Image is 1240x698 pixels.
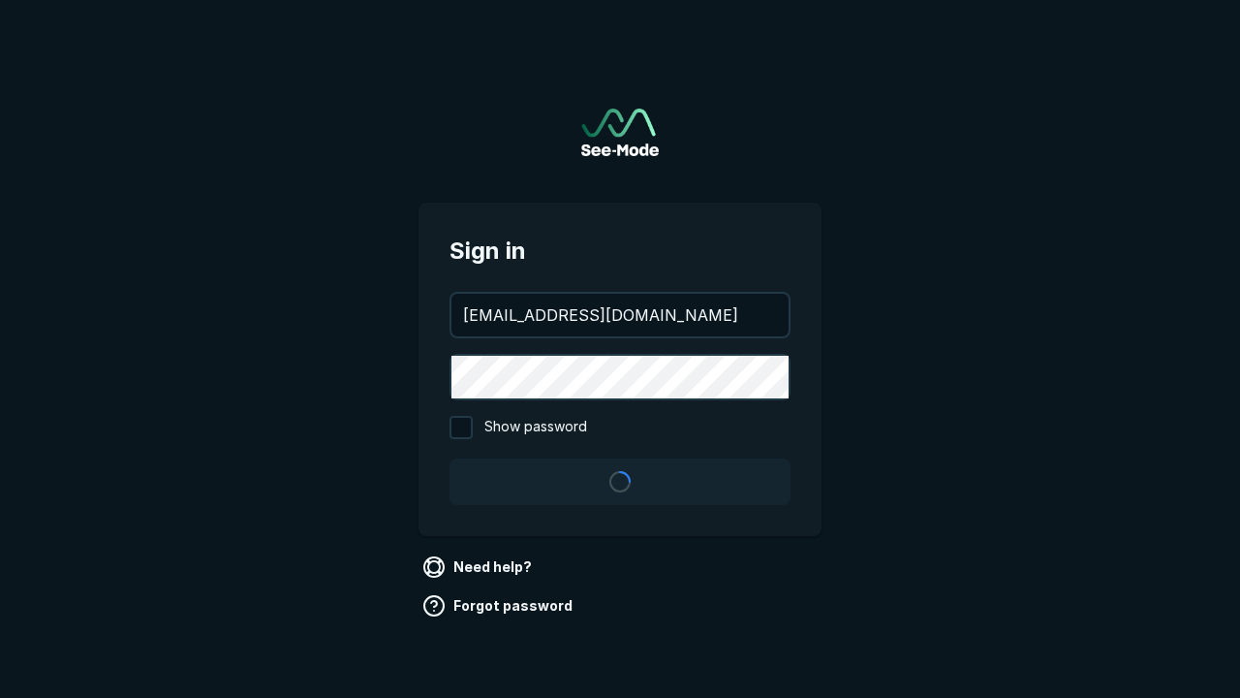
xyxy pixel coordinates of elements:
a: Need help? [418,552,540,583]
span: Show password [484,416,587,439]
a: Forgot password [418,590,580,621]
span: Sign in [449,234,790,269]
input: your@email.com [451,294,789,336]
img: See-Mode Logo [581,109,659,156]
a: Go to sign in [581,109,659,156]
